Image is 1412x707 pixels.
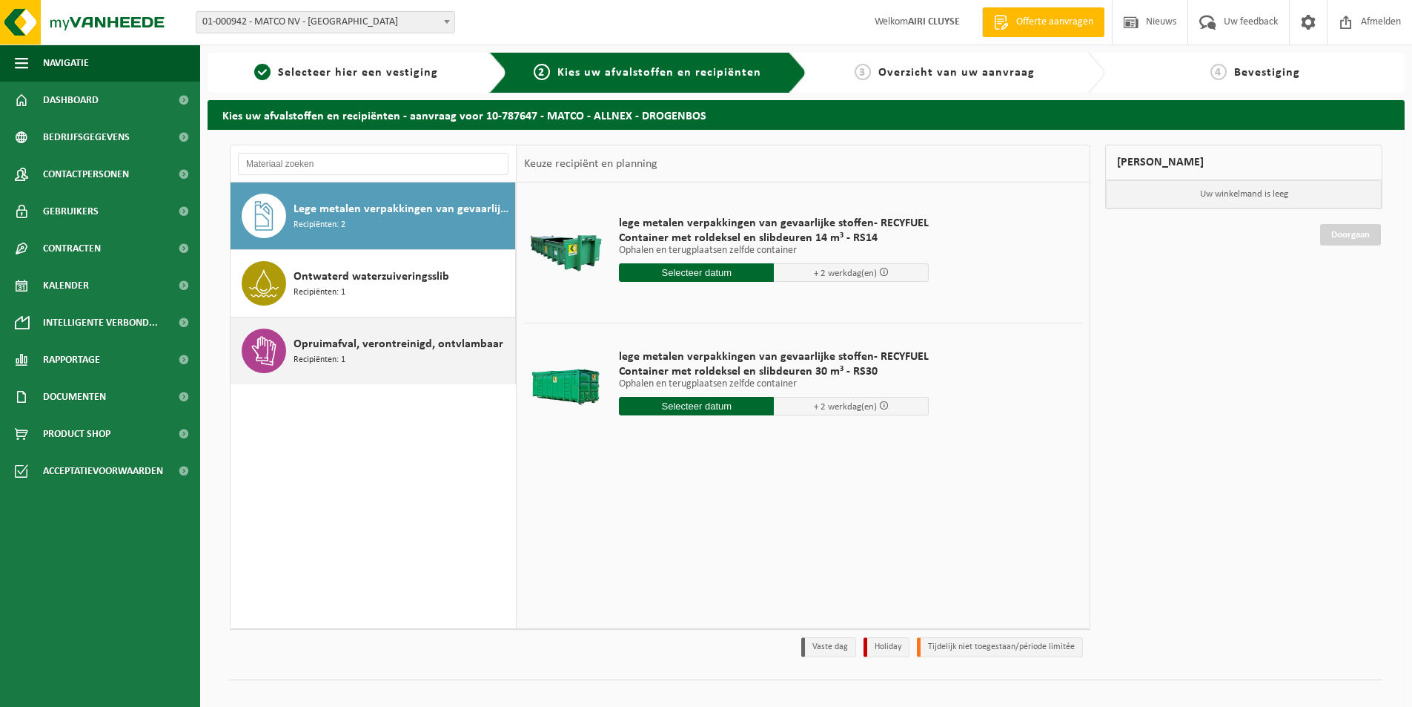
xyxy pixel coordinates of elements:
[619,364,929,379] span: Container met roldeksel en slibdeuren 30 m³ - RS30
[278,67,438,79] span: Selecteer hier een vestiging
[43,119,130,156] span: Bedrijfsgegevens
[1012,15,1097,30] span: Offerte aanvragen
[294,286,345,300] span: Recipiënten: 1
[238,153,508,175] input: Materiaal zoeken
[1105,145,1382,180] div: [PERSON_NAME]
[294,200,511,218] span: Lege metalen verpakkingen van gevaarlijke stoffen
[294,268,449,286] span: Ontwaterd waterzuiveringsslib
[878,67,1035,79] span: Overzicht van uw aanvraag
[215,64,477,82] a: 1Selecteer hier een vestiging
[43,378,106,415] span: Documenten
[43,230,101,267] span: Contracten
[43,341,100,378] span: Rapportage
[1234,67,1300,79] span: Bevestiging
[1210,64,1227,80] span: 4
[43,82,99,119] span: Dashboard
[517,145,665,182] div: Keuze recipiënt en planning
[855,64,871,80] span: 3
[294,218,345,232] span: Recipiënten: 2
[43,193,99,230] span: Gebruikers
[619,216,929,231] span: lege metalen verpakkingen van gevaarlijke stoffen- RECYFUEL
[196,12,454,33] span: 01-000942 - MATCO NV - WAREGEM
[294,335,503,353] span: Opruimafval, verontreinigd, ontvlambaar
[908,16,960,27] strong: AIRI CLUYSE
[534,64,550,80] span: 2
[982,7,1104,37] a: Offerte aanvragen
[801,637,856,657] li: Vaste dag
[864,637,909,657] li: Holiday
[43,304,158,341] span: Intelligente verbond...
[917,637,1083,657] li: Tijdelijk niet toegestaan/période limitée
[619,231,929,246] span: Container met roldeksel en slibdeuren 14 m³ - RS14
[1106,180,1382,208] p: Uw winkelmand is leeg
[196,11,455,33] span: 01-000942 - MATCO NV - WAREGEM
[619,397,774,415] input: Selecteer datum
[254,64,271,80] span: 1
[619,246,929,256] p: Ophalen en terugplaatsen zelfde container
[43,453,163,490] span: Acceptatievoorwaarden
[231,318,516,384] button: Opruimafval, verontreinigd, ontvlambaar Recipiënten: 1
[43,45,89,82] span: Navigatie
[231,250,516,318] button: Ontwaterd waterzuiveringsslib Recipiënten: 1
[619,349,929,364] span: lege metalen verpakkingen van gevaarlijke stoffen- RECYFUEL
[43,267,89,304] span: Kalender
[43,156,129,193] span: Contactpersonen
[814,269,877,278] span: + 2 werkdag(en)
[619,263,774,282] input: Selecteer datum
[557,67,761,79] span: Kies uw afvalstoffen en recipiënten
[208,100,1405,129] h2: Kies uw afvalstoffen en recipiënten - aanvraag voor 10-787647 - MATCO - ALLNEX - DROGENBOS
[231,182,516,250] button: Lege metalen verpakkingen van gevaarlijke stoffen Recipiënten: 2
[1320,224,1381,246] a: Doorgaan
[814,402,877,412] span: + 2 werkdag(en)
[294,353,345,367] span: Recipiënten: 1
[43,415,110,453] span: Product Shop
[619,379,929,389] p: Ophalen en terugplaatsen zelfde container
